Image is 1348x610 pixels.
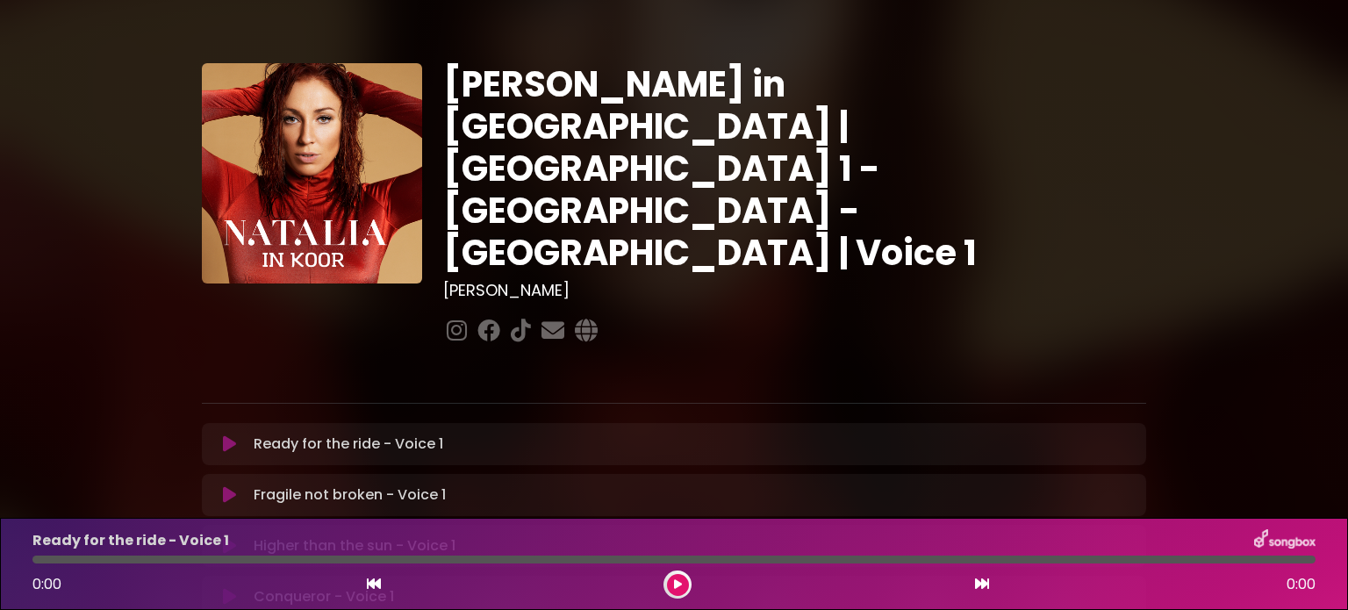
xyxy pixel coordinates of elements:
[443,281,1146,300] h3: [PERSON_NAME]
[202,63,422,283] img: YTVS25JmS9CLUqXqkEhs
[254,434,443,455] p: Ready for the ride - Voice 1
[1254,529,1316,552] img: songbox-logo-white.png
[1287,574,1316,595] span: 0:00
[32,574,61,594] span: 0:00
[32,530,229,551] p: Ready for the ride - Voice 1
[254,484,446,506] p: Fragile not broken - Voice 1
[443,63,1146,274] h1: [PERSON_NAME] in [GEOGRAPHIC_DATA] | [GEOGRAPHIC_DATA] 1 - [GEOGRAPHIC_DATA] - [GEOGRAPHIC_DATA] ...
